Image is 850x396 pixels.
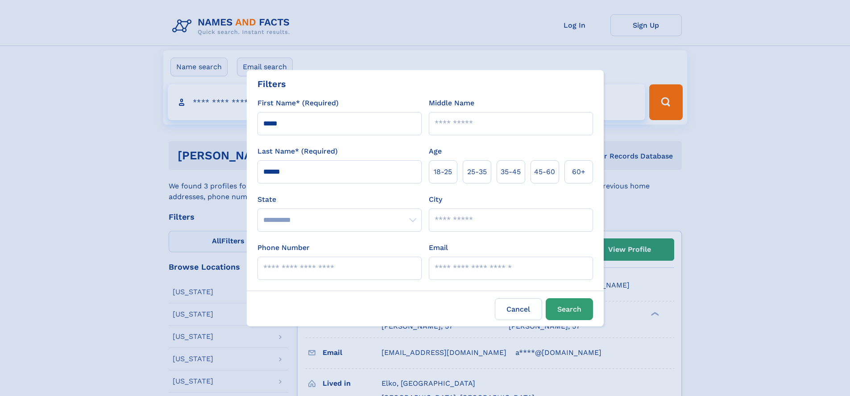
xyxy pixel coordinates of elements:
[495,298,542,320] label: Cancel
[257,98,339,108] label: First Name* (Required)
[467,167,487,177] span: 25‑35
[429,98,474,108] label: Middle Name
[257,242,310,253] label: Phone Number
[534,167,555,177] span: 45‑60
[257,77,286,91] div: Filters
[501,167,521,177] span: 35‑45
[429,194,442,205] label: City
[257,146,338,157] label: Last Name* (Required)
[546,298,593,320] button: Search
[429,242,448,253] label: Email
[429,146,442,157] label: Age
[434,167,452,177] span: 18‑25
[257,194,422,205] label: State
[572,167,585,177] span: 60+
